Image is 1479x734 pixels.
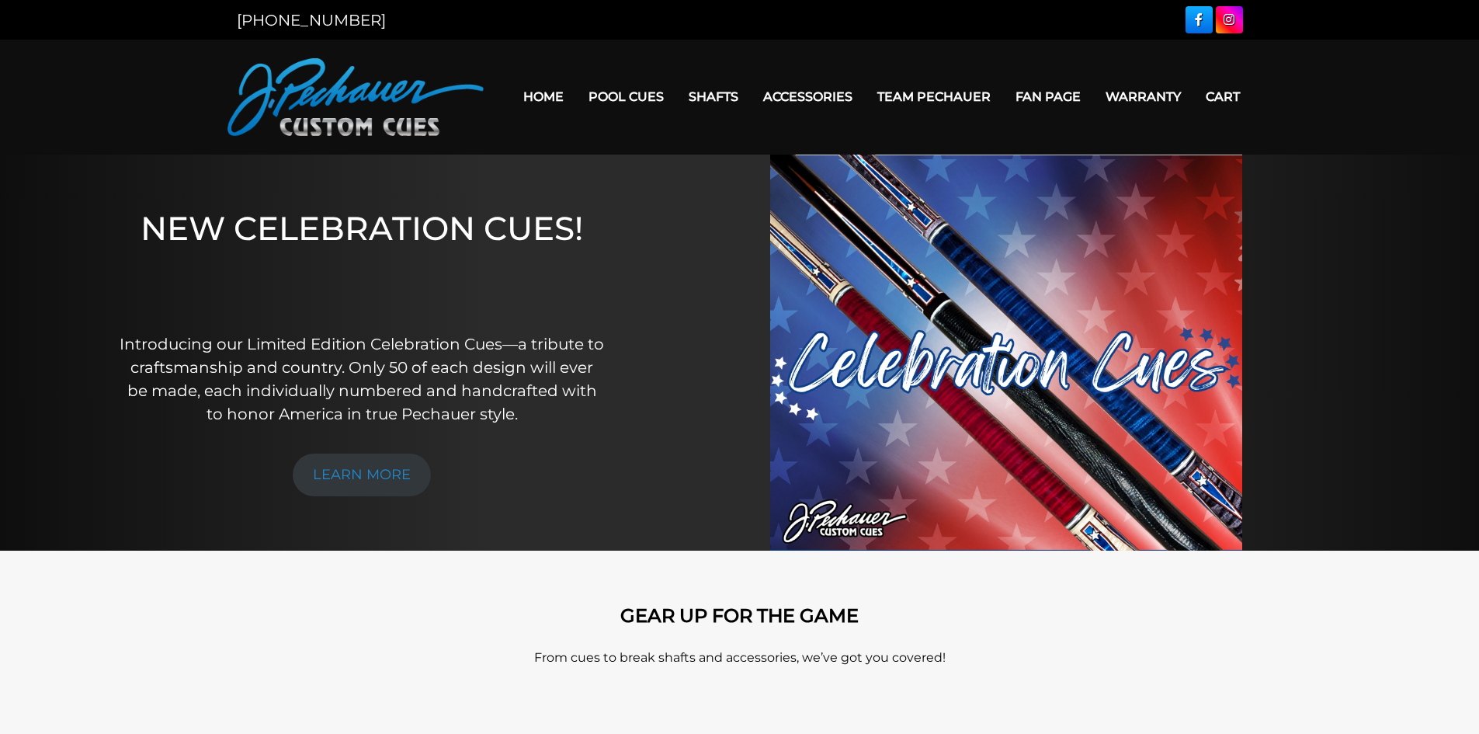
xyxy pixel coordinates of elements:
[293,454,431,496] a: LEARN MORE
[119,209,606,311] h1: NEW CELEBRATION CUES!
[227,58,484,136] img: Pechauer Custom Cues
[237,11,386,30] a: [PHONE_NUMBER]
[119,332,606,426] p: Introducing our Limited Edition Celebration Cues—a tribute to craftsmanship and country. Only 50 ...
[620,604,859,627] strong: GEAR UP FOR THE GAME
[297,649,1182,667] p: From cues to break shafts and accessories, we’ve got you covered!
[1193,77,1252,117] a: Cart
[1093,77,1193,117] a: Warranty
[1003,77,1093,117] a: Fan Page
[576,77,676,117] a: Pool Cues
[751,77,865,117] a: Accessories
[511,77,576,117] a: Home
[865,77,1003,117] a: Team Pechauer
[676,77,751,117] a: Shafts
